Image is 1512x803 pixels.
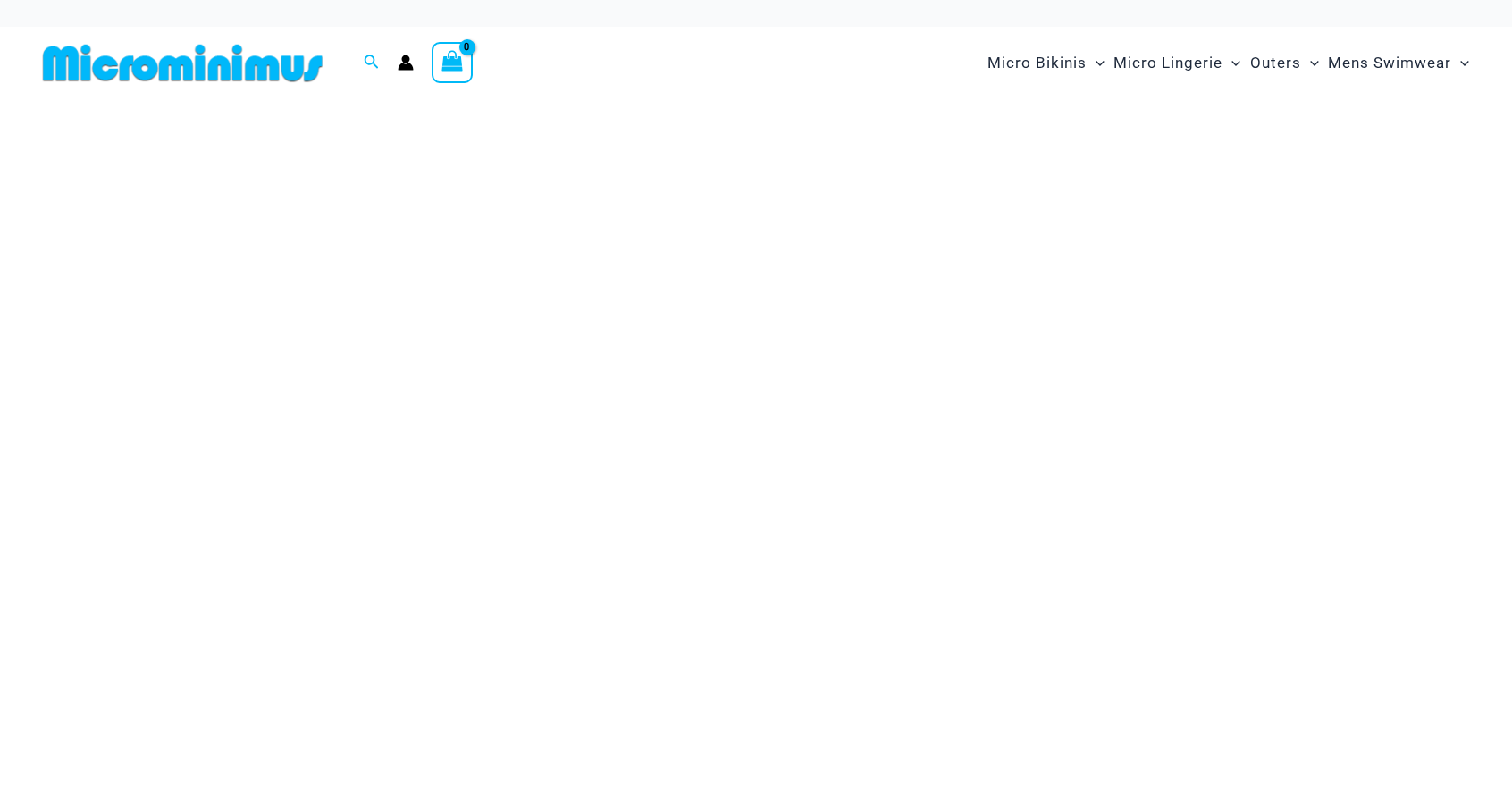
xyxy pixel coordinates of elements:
a: Micro LingerieMenu ToggleMenu Toggle [1109,36,1245,90]
a: OutersMenu ToggleMenu Toggle [1246,36,1323,90]
span: Mens Swimwear [1328,40,1451,86]
span: Outers [1250,40,1301,86]
nav: Site Navigation [980,33,1476,93]
span: Micro Lingerie [1113,40,1222,86]
span: Menu Toggle [1451,40,1469,86]
img: MM SHOP LOGO FLAT [36,43,330,83]
a: Account icon link [398,55,414,71]
span: Menu Toggle [1087,40,1105,86]
a: Mens SwimwearMenu ToggleMenu Toggle [1323,36,1474,90]
a: View Shopping Cart, empty [432,42,473,83]
span: Micro Bikinis [987,40,1087,86]
a: Search icon link [364,52,380,74]
span: Menu Toggle [1222,40,1240,86]
span: Menu Toggle [1301,40,1319,86]
a: Micro BikinisMenu ToggleMenu Toggle [983,36,1109,90]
